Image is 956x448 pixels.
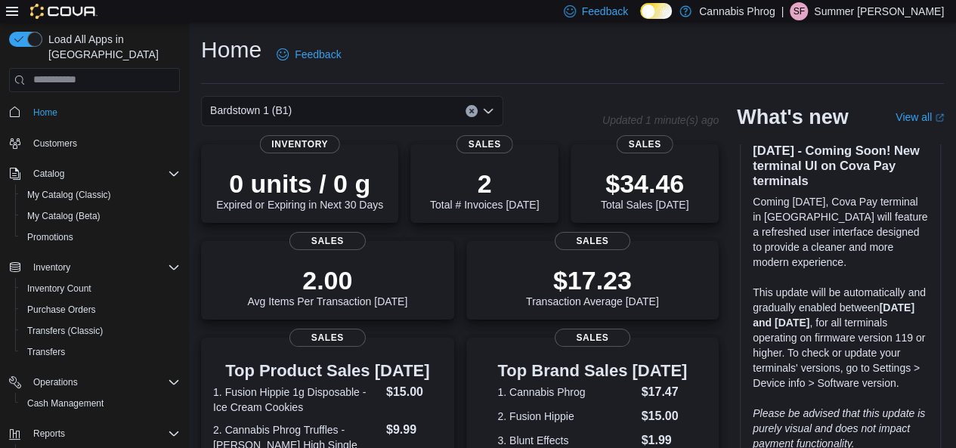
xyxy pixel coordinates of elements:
span: Catalog [27,165,180,183]
button: Purchase Orders [15,299,186,320]
dd: $15.00 [386,383,442,401]
h1: Home [201,35,261,65]
a: Transfers (Classic) [21,322,109,340]
span: Transfers (Classic) [27,325,103,337]
span: Bardstown 1 (B1) [210,101,292,119]
span: Cash Management [27,397,104,409]
button: Operations [3,372,186,393]
button: Reports [27,425,71,443]
a: My Catalog (Beta) [21,207,107,225]
div: Total Sales [DATE] [601,168,688,211]
a: Customers [27,134,83,153]
span: Sales [289,232,365,250]
button: Inventory [3,257,186,278]
dd: $15.00 [641,407,687,425]
span: Operations [27,373,180,391]
h3: [DATE] - Coming Soon! New terminal UI on Cova Pay terminals [753,143,928,188]
span: Sales [555,329,630,347]
p: $34.46 [601,168,688,199]
dt: 3. Blunt Effects [497,433,635,448]
span: My Catalog (Beta) [21,207,180,225]
a: Cash Management [21,394,110,412]
a: Feedback [271,39,347,70]
span: Load All Apps in [GEOGRAPHIC_DATA] [42,32,180,62]
div: Transaction Average [DATE] [526,265,659,307]
button: Catalog [27,165,70,183]
h3: Top Product Sales [DATE] [213,362,442,380]
p: 0 units / 0 g [216,168,383,199]
span: Dark Mode [640,19,641,20]
a: Transfers [21,343,71,361]
button: Reports [3,423,186,444]
p: Summer [PERSON_NAME] [814,2,944,20]
a: Inventory Count [21,280,97,298]
button: Cash Management [15,393,186,414]
span: Inventory [259,135,340,153]
a: View allExternal link [896,111,944,123]
span: Transfers [21,343,180,361]
span: Promotions [27,231,73,243]
span: Feedback [295,47,341,62]
p: Updated 1 minute(s) ago [602,114,719,126]
button: Operations [27,373,84,391]
div: Total # Invoices [DATE] [430,168,539,211]
dd: $9.99 [386,421,442,439]
span: Inventory Count [21,280,180,298]
p: Cannabis Phrog [699,2,775,20]
a: Purchase Orders [21,301,102,319]
span: Home [27,103,180,122]
span: Reports [33,428,65,440]
span: Catalog [33,168,64,180]
p: 2 [430,168,539,199]
button: Inventory Count [15,278,186,299]
span: Transfers [27,346,65,358]
button: Transfers (Classic) [15,320,186,341]
svg: External link [935,113,944,122]
span: Transfers (Classic) [21,322,180,340]
a: My Catalog (Classic) [21,186,117,204]
div: Expired or Expiring in Next 30 Days [216,168,383,211]
button: My Catalog (Beta) [15,205,186,227]
span: Operations [33,376,78,388]
button: Clear input [466,105,478,117]
dt: 2. Fusion Hippie [497,409,635,424]
span: Sales [456,135,513,153]
p: | [781,2,784,20]
span: Inventory [33,261,70,273]
span: My Catalog (Beta) [27,210,101,222]
span: My Catalog (Classic) [21,186,180,204]
button: Inventory [27,258,76,277]
dd: $17.47 [641,383,687,401]
button: Customers [3,132,186,154]
button: Open list of options [482,105,494,117]
button: Home [3,101,186,123]
span: SF [793,2,804,20]
h3: Top Brand Sales [DATE] [497,362,687,380]
span: Inventory [27,258,180,277]
p: This update will be automatically and gradually enabled between , for all terminals operating on ... [753,285,928,391]
span: Sales [617,135,673,153]
button: Promotions [15,227,186,248]
span: Customers [27,134,180,153]
button: My Catalog (Classic) [15,184,186,205]
span: Inventory Count [27,283,91,295]
button: Catalog [3,163,186,184]
span: Feedback [582,4,628,19]
span: My Catalog (Classic) [27,189,111,201]
p: Coming [DATE], Cova Pay terminal in [GEOGRAPHIC_DATA] will feature a refreshed user interface des... [753,194,928,270]
dt: 1. Cannabis Phrog [497,385,635,400]
div: Summer Frazier [790,2,808,20]
h2: What's new [737,105,848,129]
button: Transfers [15,341,186,363]
span: Customers [33,137,77,150]
span: Purchase Orders [21,301,180,319]
img: Cova [30,4,97,19]
a: Home [27,104,63,122]
span: Sales [289,329,365,347]
span: Sales [555,232,630,250]
dt: 1. Fusion Hippie 1g Disposable - Ice Cream Cookies [213,385,380,415]
div: Avg Items Per Transaction [DATE] [247,265,407,307]
span: Reports [27,425,180,443]
p: $17.23 [526,265,659,295]
a: Promotions [21,228,79,246]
